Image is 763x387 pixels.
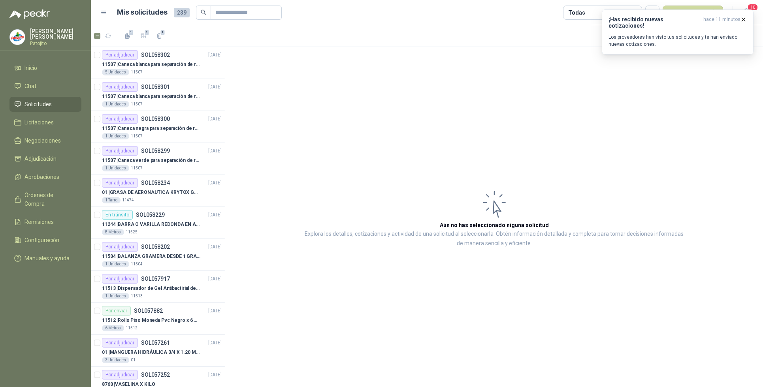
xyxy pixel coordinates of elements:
[747,4,758,11] span: 10
[102,165,129,171] div: 1 Unidades
[102,125,200,132] p: 11507 | Caneca negra para separación de residuo 55 LT
[102,93,200,100] p: 11507 | Caneca blanca para separación de residuos 10 LT
[102,274,138,284] div: Por adjudicar
[440,221,549,229] h3: Aún no has seleccionado niguna solicitud
[102,349,200,356] p: 01 | MANGUERA HIDRÁULICA 3/4 X 1.20 METROS DE LONGITUD HR-HR-ACOPLADA
[117,7,168,18] h1: Mis solicitudes
[102,133,129,139] div: 1 Unidades
[24,254,70,263] span: Manuales y ayuda
[102,229,124,235] div: 8 Metros
[102,50,138,60] div: Por adjudicar
[304,229,684,248] p: Explora los detalles, cotizaciones y actividad de una solicitud al seleccionarla. Obtén informaci...
[9,9,50,19] img: Logo peakr
[9,133,81,148] a: Negociaciones
[703,16,740,29] span: hace 11 minutos
[208,83,222,91] p: [DATE]
[102,357,129,363] div: 3 Unidades
[24,173,59,181] span: Aprobaciones
[91,47,225,79] a: Por adjudicarSOL058302[DATE] 11507 |Caneca blanca para separación de residuos 121 LT5 Unidades11507
[102,338,138,348] div: Por adjudicar
[102,306,131,316] div: Por enviar
[144,29,150,36] span: 1
[141,244,170,250] p: SOL058202
[9,115,81,130] a: Licitaciones
[24,64,37,72] span: Inicio
[102,210,133,220] div: En tránsito
[24,100,52,109] span: Solicitudes
[24,82,36,90] span: Chat
[201,9,206,15] span: search
[9,251,81,266] a: Manuales y ayuda
[102,101,129,107] div: 1 Unidades
[128,29,134,36] span: 1
[9,60,81,75] a: Inicio
[131,133,143,139] p: 11507
[91,271,225,303] a: Por adjudicarSOL057917[DATE] 11513 |Dispensador de Gel Antibactirial de Pedal1 Unidades11513
[208,307,222,315] p: [DATE]
[141,116,170,122] p: SOL058300
[131,101,143,107] p: 11507
[102,82,138,92] div: Por adjudicar
[9,188,81,211] a: Órdenes de Compra
[9,214,81,229] a: Remisiones
[663,6,723,20] button: Nueva solicitud
[24,236,59,244] span: Configuración
[141,148,170,154] p: SOL058299
[24,191,74,208] span: Órdenes de Compra
[24,118,54,127] span: Licitaciones
[121,30,134,42] button: 1
[134,308,163,314] p: SOL057882
[9,97,81,112] a: Solicitudes
[102,242,138,252] div: Por adjudicar
[174,8,190,17] span: 239
[131,261,143,267] p: 11504
[10,30,25,45] img: Company Logo
[208,51,222,59] p: [DATE]
[91,79,225,111] a: Por adjudicarSOL058301[DATE] 11507 |Caneca blanca para separación de residuos 10 LT1 Unidades11507
[91,175,225,207] a: Por adjudicarSOL058234[DATE] 01 |GRASA DE AERONAUTICA KRYTOX GPL 207 (SE ADJUNTA IMAGEN DE REFERE...
[131,69,143,75] p: 11507
[141,180,170,186] p: SOL058234
[9,169,81,184] a: Aprobaciones
[137,30,150,42] button: 1
[208,115,222,123] p: [DATE]
[91,303,225,335] a: Por enviarSOL057882[DATE] 11512 |Rollo Piso Moneda Pvc Negro x 6 metros6 Metros11512
[153,30,166,42] button: 1
[141,276,170,282] p: SOL057917
[30,41,81,46] p: Patojito
[24,154,57,163] span: Adjudicación
[91,207,225,239] a: En tránsitoSOL058229[DATE] 11244 |BARRA O VARILLA REDONDA EN ACERO INOXIDABLE DE 2" O 50 MM8 Metr...
[141,84,170,90] p: SOL058301
[30,28,81,39] p: [PERSON_NAME] [PERSON_NAME]
[160,29,166,36] span: 1
[102,69,129,75] div: 5 Unidades
[24,136,61,145] span: Negociaciones
[131,357,136,363] p: 01
[122,197,134,203] p: 11474
[126,229,138,235] p: 11525
[208,147,222,155] p: [DATE]
[91,335,225,367] a: Por adjudicarSOL057261[DATE] 01 |MANGUERA HIDRÁULICA 3/4 X 1.20 METROS DE LONGITUD HR-HR-ACOPLADA...
[102,285,200,292] p: 11513 | Dispensador de Gel Antibactirial de Pedal
[91,111,225,143] a: Por adjudicarSOL058300[DATE] 11507 |Caneca negra para separación de residuo 55 LT1 Unidades11507
[102,189,200,196] p: 01 | GRASA DE AERONAUTICA KRYTOX GPL 207 (SE ADJUNTA IMAGEN DE REFERENCIA)
[102,293,129,299] div: 1 Unidades
[91,143,225,175] a: Por adjudicarSOL058299[DATE] 11507 |Caneca verde para separación de residuo 55 LT1 Unidades11507
[102,114,138,124] div: Por adjudicar
[102,157,200,164] p: 11507 | Caneca verde para separación de residuo 55 LT
[9,233,81,248] a: Configuración
[9,79,81,94] a: Chat
[102,317,200,324] p: 11512 | Rollo Piso Moneda Pvc Negro x 6 metros
[9,151,81,166] a: Adjudicación
[208,243,222,251] p: [DATE]
[102,221,200,228] p: 11244 | BARRA O VARILLA REDONDA EN ACERO INOXIDABLE DE 2" O 50 MM
[126,325,138,331] p: 11512
[102,253,200,260] p: 11504 | BALANZA GRAMERA DESDE 1 GRAMO HASTA 5 GRAMOS
[102,261,129,267] div: 1 Unidades
[208,179,222,187] p: [DATE]
[131,165,143,171] p: 11507
[141,52,170,58] p: SOL058302
[102,370,138,379] div: Por adjudicar
[141,372,170,378] p: SOL057252
[102,61,200,68] p: 11507 | Caneca blanca para separación de residuos 121 LT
